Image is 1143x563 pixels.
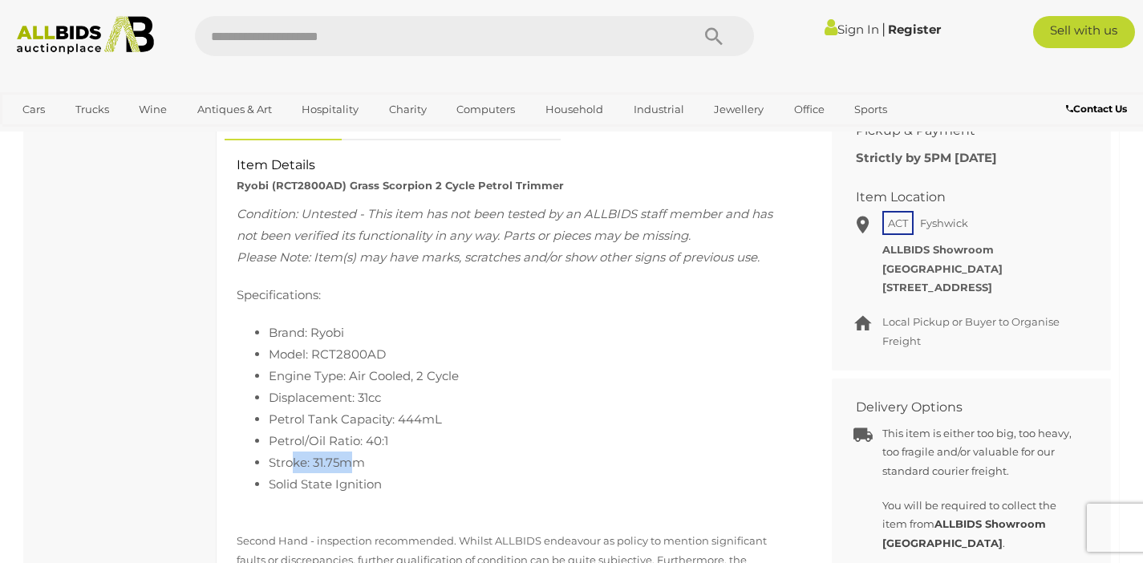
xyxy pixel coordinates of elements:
a: Office [784,96,835,123]
h2: Delivery Options [856,400,1063,415]
a: Wine [128,96,177,123]
a: Sports [844,96,898,123]
span: ACT [882,211,914,235]
span: Fyshwick [916,213,972,233]
li: Solid State Ignition [269,473,796,516]
li: Petrol Tank Capacity: 444mL [269,408,796,430]
b: Contact Us [1066,103,1127,115]
strong: Ryobi (RCT2800AD) Grass Scorpion 2 Cycle Petrol Trimmer [237,179,564,192]
a: Household [535,96,614,123]
h2: Item Details [237,158,796,172]
a: Sell with us [1033,16,1136,48]
strong: ALLBIDS Showroom [GEOGRAPHIC_DATA] [882,243,1003,274]
li: Engine Type: Air Cooled, 2 Cycle [269,365,796,387]
a: Hospitality [291,96,369,123]
li: Model: RCT2800AD [269,343,796,365]
a: Trucks [65,96,120,123]
i: Condition: Untested - This item has not been tested by an ALLBIDS staff member and has not been v... [237,206,772,265]
span: | [882,20,886,38]
button: Search [674,16,754,56]
a: [GEOGRAPHIC_DATA] [12,123,147,149]
h2: Item Location [856,190,1063,205]
strong: [STREET_ADDRESS] [882,281,992,294]
b: Strictly by 5PM [DATE] [856,150,997,165]
a: Jewellery [703,96,774,123]
a: Antiques & Art [187,96,282,123]
li: Brand: Ryobi [269,322,796,343]
p: This item is either too big, too heavy, too fragile and/or valuable for our standard courier frei... [882,424,1075,480]
li: Petrol/Oil Ratio: 40:1 [269,430,796,452]
b: ALLBIDS Showroom [GEOGRAPHIC_DATA] [882,517,1046,549]
img: Allbids.com.au [9,16,162,55]
span: Local Pickup or Buyer to Organise Freight [882,315,1060,346]
a: Computers [446,96,525,123]
li: Stroke: 31.75mm [269,452,796,473]
a: Sign In [825,22,879,37]
h2: Pickup & Payment [856,124,1063,138]
p: Specifications: [237,284,796,306]
a: Charity [379,96,437,123]
a: Cars [12,96,55,123]
p: You will be required to collect the item from . [882,496,1075,553]
a: Contact Us [1066,100,1131,118]
a: Industrial [623,96,695,123]
li: Displacement: 31cc [269,387,796,408]
a: Register [888,22,941,37]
